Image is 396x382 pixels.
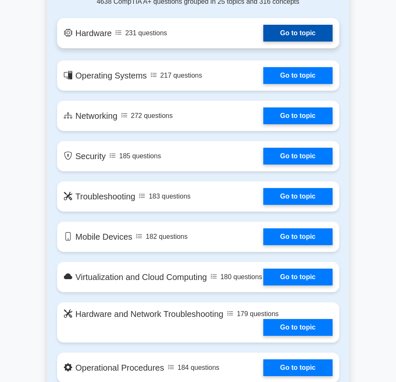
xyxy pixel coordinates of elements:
a: Go to topic [263,359,332,376]
a: Go to topic [263,67,332,84]
a: Go to topic [263,319,332,336]
a: Go to topic [263,188,332,205]
a: Go to topic [263,269,332,285]
a: Go to topic [263,228,332,245]
a: Go to topic [263,148,332,165]
a: Go to topic [263,107,332,124]
a: Go to topic [263,25,332,42]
